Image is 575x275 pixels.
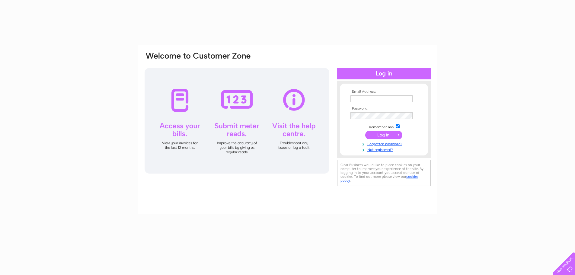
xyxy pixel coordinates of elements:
td: Remember me? [349,123,419,130]
th: Email Address: [349,90,419,94]
a: Not registered? [350,146,419,152]
input: Submit [365,131,402,139]
div: Clear Business would like to place cookies on your computer to improve your experience of the sit... [337,160,431,186]
a: cookies policy [340,174,418,183]
th: Password: [349,107,419,111]
a: Forgotten password? [350,141,419,146]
